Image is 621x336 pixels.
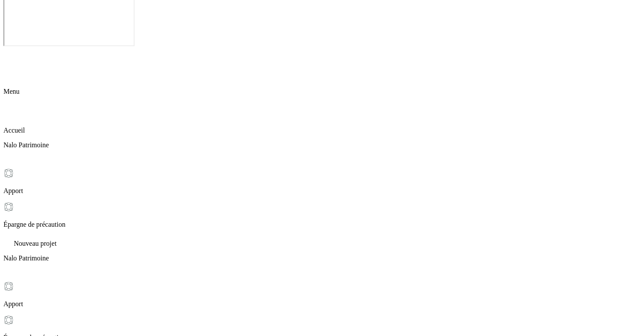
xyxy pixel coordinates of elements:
[14,240,56,247] span: Nouveau projet
[3,141,618,149] p: Nalo Patrimoine
[3,202,618,228] div: Épargne de précaution
[3,235,618,247] div: Nouveau projet
[3,281,618,308] div: Apport
[3,221,618,228] p: Épargne de précaution
[3,88,19,95] span: Menu
[3,187,618,195] p: Apport
[3,254,618,262] p: Nalo Patrimoine
[3,127,618,134] p: Accueil
[3,108,618,134] div: Accueil
[3,168,618,195] div: Apport
[3,300,618,308] p: Apport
